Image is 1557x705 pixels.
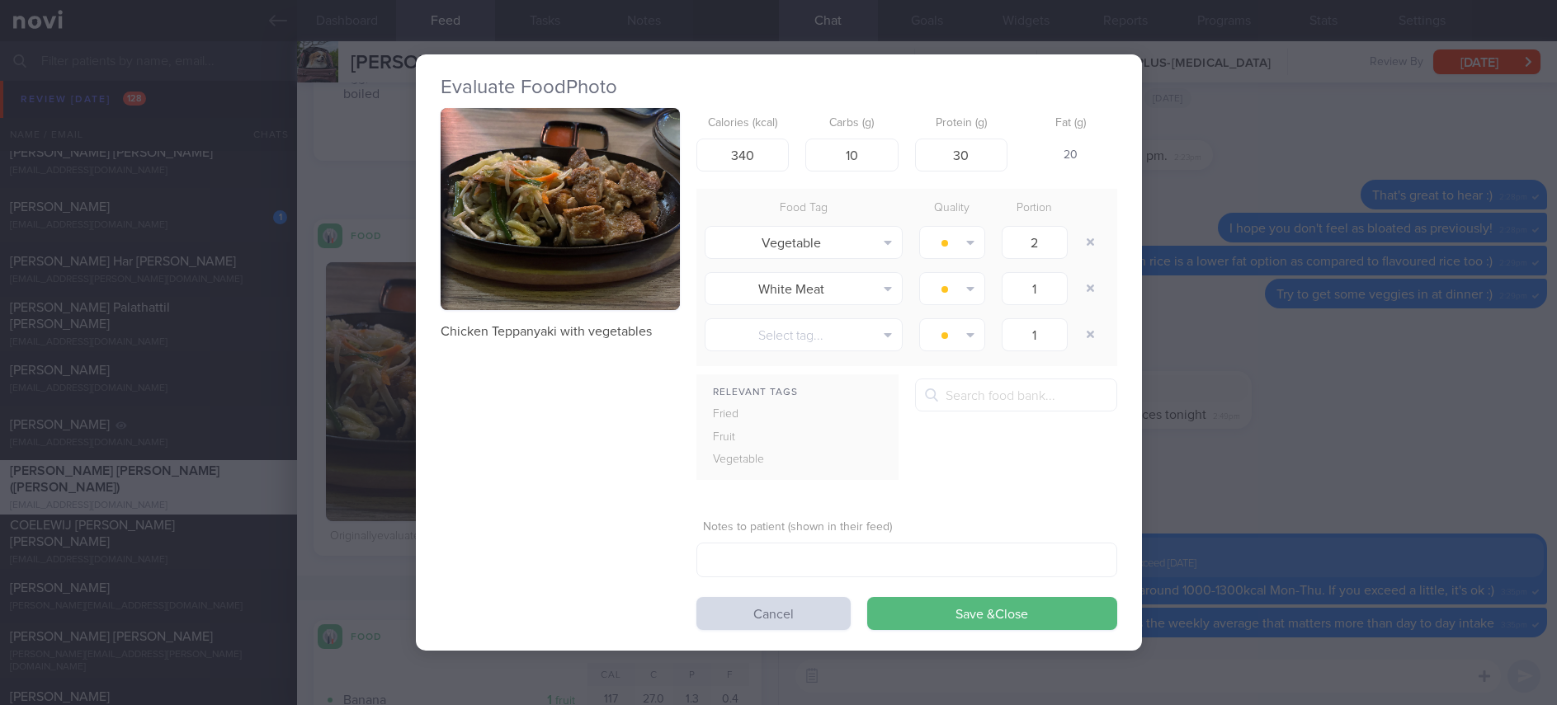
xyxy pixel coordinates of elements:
div: Portion [993,197,1076,220]
input: 9 [915,139,1008,172]
div: Quality [911,197,993,220]
input: Search food bank... [915,378,1117,411]
button: White Meat [705,272,903,305]
div: Vegetable [696,449,802,472]
p: Chicken Teppanyaki with vegetables [441,323,680,340]
input: 1.0 [1002,226,1068,259]
label: Calories (kcal) [703,116,783,131]
input: 250 [696,139,790,172]
button: Cancel [696,597,851,630]
button: Vegetable [705,226,903,259]
input: 33 [805,139,899,172]
input: 1.0 [1002,272,1068,305]
img: Chicken Teppanyaki with vegetables [441,108,680,311]
h2: Evaluate Food Photo [441,75,1117,100]
label: Fat (g) [1031,116,1111,131]
label: Protein (g) [922,116,1002,131]
input: 1.0 [1002,318,1068,351]
div: Food Tag [696,197,911,220]
button: Save &Close [867,597,1117,630]
button: Select tag... [705,318,903,351]
div: Fried [696,403,802,426]
div: Fruit [696,426,802,449]
label: Carbs (g) [812,116,892,131]
div: Relevant Tags [696,383,899,403]
div: 20 [1024,139,1117,173]
label: Notes to patient (shown in their feed) [703,520,1111,535]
